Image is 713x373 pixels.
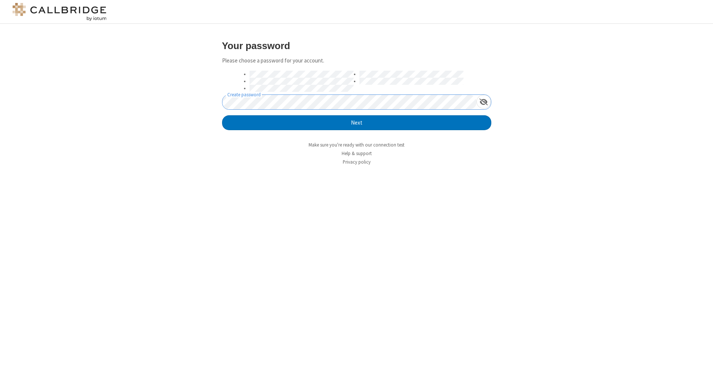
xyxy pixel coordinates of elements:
a: Help & support [342,150,372,157]
h3: Your password [222,41,491,51]
button: Next [222,115,491,130]
p: Please choose a password for your account. [222,57,491,65]
div: Show password [476,95,491,109]
img: logo@2x.png [11,3,108,21]
input: Create password [222,95,476,109]
a: Make sure you're ready with our connection test [309,142,404,148]
a: Privacy policy [343,159,371,165]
